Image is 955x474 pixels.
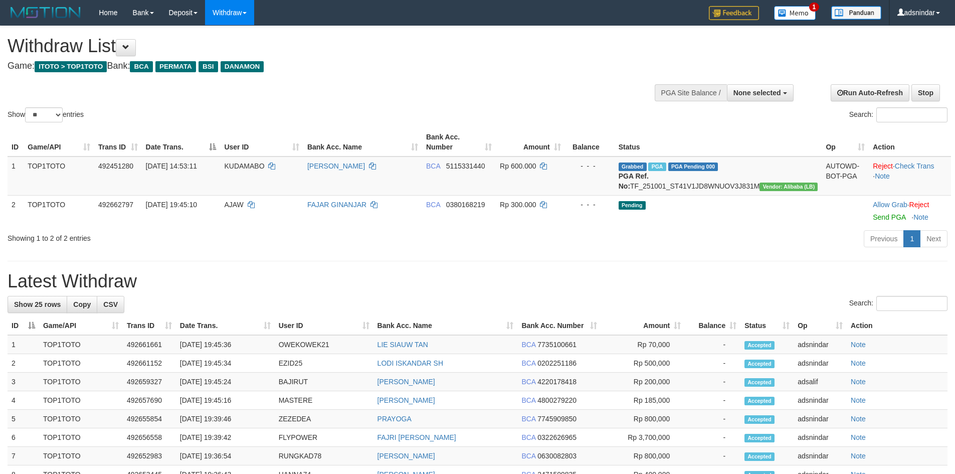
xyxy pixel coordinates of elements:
h1: Latest Withdraw [8,271,947,291]
label: Search: [849,107,947,122]
td: RUNGKAD78 [275,447,373,465]
img: panduan.png [831,6,881,20]
td: - [685,354,740,373]
span: BCA [426,201,440,209]
th: Bank Acc. Name: activate to sort column ascending [373,317,518,335]
a: FAJRI [PERSON_NAME] [377,433,456,441]
td: Rp 70,000 [601,335,685,354]
th: Amount: activate to sort column ascending [601,317,685,335]
td: [DATE] 19:39:42 [176,428,275,447]
td: 492661152 [123,354,176,373]
th: Bank Acc. Number: activate to sort column ascending [422,128,496,156]
div: PGA Site Balance / [655,84,727,101]
a: Show 25 rows [8,296,67,313]
span: Copy 0630082803 to clipboard [537,452,577,460]
td: adsnindar [794,428,847,447]
th: Date Trans.: activate to sort column descending [142,128,221,156]
td: - [685,428,740,447]
td: adsnindar [794,335,847,354]
span: BCA [521,415,535,423]
span: Accepted [744,341,775,350]
span: Copy 4800279220 to clipboard [537,396,577,404]
a: LODI ISKANDAR SH [377,359,443,367]
span: Show 25 rows [14,300,61,308]
td: 7 [8,447,39,465]
span: Copy 7745909850 to clipboard [537,415,577,423]
td: adsalif [794,373,847,391]
td: [DATE] 19:45:24 [176,373,275,391]
span: BCA [130,61,152,72]
span: · [873,201,909,209]
a: PRAYOGA [377,415,412,423]
th: Trans ID: activate to sort column ascending [123,317,176,335]
td: Rp 185,000 [601,391,685,410]
td: adsnindar [794,447,847,465]
td: EZID25 [275,354,373,373]
a: Previous [864,230,904,247]
td: - [685,410,740,428]
a: [PERSON_NAME] [307,162,365,170]
b: PGA Ref. No: [619,172,649,190]
img: Button%20Memo.svg [774,6,816,20]
span: Pending [619,201,646,210]
td: FLYPOWER [275,428,373,447]
span: BCA [521,341,535,349]
span: [DATE] 19:45:10 [146,201,197,209]
td: Rp 500,000 [601,354,685,373]
td: [DATE] 19:45:36 [176,335,275,354]
span: None selected [733,89,781,97]
td: - [685,373,740,391]
a: Send PGA [873,213,905,221]
a: Stop [911,84,940,101]
input: Search: [876,296,947,311]
td: AUTOWD-BOT-PGA [822,156,869,196]
th: Game/API: activate to sort column ascending [39,317,123,335]
span: CSV [103,300,118,308]
td: TOP1TOTO [24,156,94,196]
th: Action [869,128,951,156]
td: [DATE] 19:45:16 [176,391,275,410]
span: [DATE] 14:53:11 [146,162,197,170]
td: Rp 800,000 [601,447,685,465]
td: [DATE] 19:36:54 [176,447,275,465]
span: 492451280 [98,162,133,170]
td: 492659327 [123,373,176,391]
a: CSV [97,296,124,313]
td: [DATE] 19:39:46 [176,410,275,428]
th: User ID: activate to sort column ascending [220,128,303,156]
span: Copy 5115331440 to clipboard [446,162,485,170]
select: Showentries [25,107,63,122]
td: 1 [8,156,24,196]
a: Note [851,415,866,423]
td: TOP1TOTO [39,447,123,465]
th: Bank Acc. Number: activate to sort column ascending [517,317,601,335]
td: 492657690 [123,391,176,410]
span: Accepted [744,452,775,461]
span: BCA [426,162,440,170]
a: Note [851,452,866,460]
a: Note [913,213,928,221]
span: BSI [199,61,218,72]
td: MASTERE [275,391,373,410]
td: 492661661 [123,335,176,354]
a: Note [851,396,866,404]
td: ZEZEDEA [275,410,373,428]
td: 492655854 [123,410,176,428]
span: PGA Pending [668,163,718,171]
th: ID [8,128,24,156]
span: ITOTO > TOP1TOTO [35,61,107,72]
label: Search: [849,296,947,311]
td: TOP1TOTO [39,391,123,410]
td: 4 [8,391,39,410]
span: 492662797 [98,201,133,209]
a: Note [851,341,866,349]
td: BAJIRUT [275,373,373,391]
th: Date Trans.: activate to sort column ascending [176,317,275,335]
td: - [685,335,740,354]
td: OWEKOWEK21 [275,335,373,354]
td: TF_251001_ST41V1JD8WNUOV3J831M [615,156,822,196]
td: TOP1TOTO [39,354,123,373]
th: Status: activate to sort column ascending [740,317,794,335]
td: TOP1TOTO [24,195,94,226]
a: Note [851,359,866,367]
